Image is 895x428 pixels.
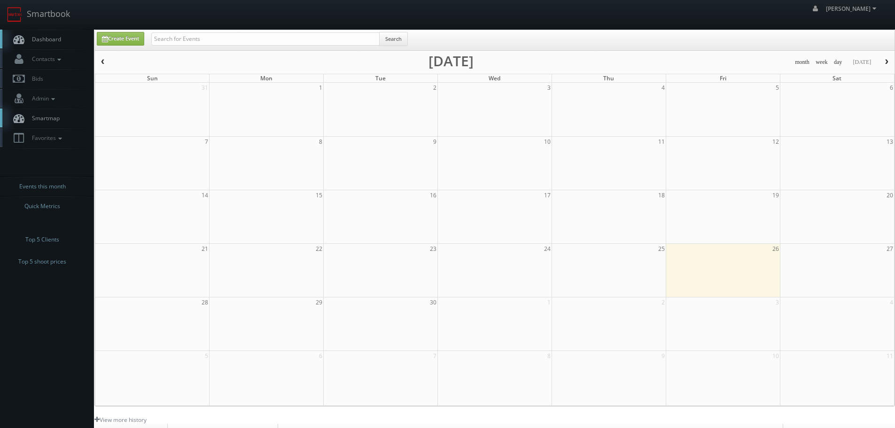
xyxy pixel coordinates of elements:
[720,74,726,82] span: Fri
[546,83,552,93] span: 3
[27,94,57,102] span: Admin
[775,297,780,307] span: 3
[27,134,64,142] span: Favorites
[889,83,894,93] span: 6
[489,74,500,82] span: Wed
[429,190,437,200] span: 16
[318,351,323,361] span: 6
[657,190,666,200] span: 18
[603,74,614,82] span: Thu
[27,75,43,83] span: Bids
[833,74,841,82] span: Sat
[771,190,780,200] span: 19
[546,297,552,307] span: 1
[543,244,552,254] span: 24
[543,190,552,200] span: 17
[315,190,323,200] span: 15
[775,83,780,93] span: 5
[771,137,780,147] span: 12
[886,244,894,254] span: 27
[432,83,437,93] span: 2
[546,351,552,361] span: 8
[661,83,666,93] span: 4
[886,351,894,361] span: 11
[27,55,63,63] span: Contacts
[661,351,666,361] span: 9
[657,244,666,254] span: 25
[375,74,386,82] span: Tue
[831,56,846,68] button: day
[18,257,66,266] span: Top 5 shoot prices
[27,114,60,122] span: Smartmap
[201,190,209,200] span: 14
[315,244,323,254] span: 22
[315,297,323,307] span: 29
[25,235,59,244] span: Top 5 Clients
[771,244,780,254] span: 26
[204,137,209,147] span: 7
[379,32,408,46] button: Search
[94,416,147,424] a: View more history
[151,32,380,46] input: Search for Events
[432,351,437,361] span: 7
[661,297,666,307] span: 2
[886,137,894,147] span: 13
[201,297,209,307] span: 28
[429,297,437,307] span: 30
[826,5,879,13] span: [PERSON_NAME]
[886,190,894,200] span: 20
[429,244,437,254] span: 23
[812,56,831,68] button: week
[147,74,158,82] span: Sun
[27,35,61,43] span: Dashboard
[792,56,813,68] button: month
[201,244,209,254] span: 21
[7,7,22,22] img: smartbook-logo.png
[19,182,66,191] span: Events this month
[260,74,272,82] span: Mon
[97,32,144,46] a: Create Event
[318,137,323,147] span: 8
[657,137,666,147] span: 11
[849,56,874,68] button: [DATE]
[201,83,209,93] span: 31
[543,137,552,147] span: 10
[428,56,474,66] h2: [DATE]
[24,202,60,211] span: Quick Metrics
[204,351,209,361] span: 5
[318,83,323,93] span: 1
[889,297,894,307] span: 4
[771,351,780,361] span: 10
[432,137,437,147] span: 9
